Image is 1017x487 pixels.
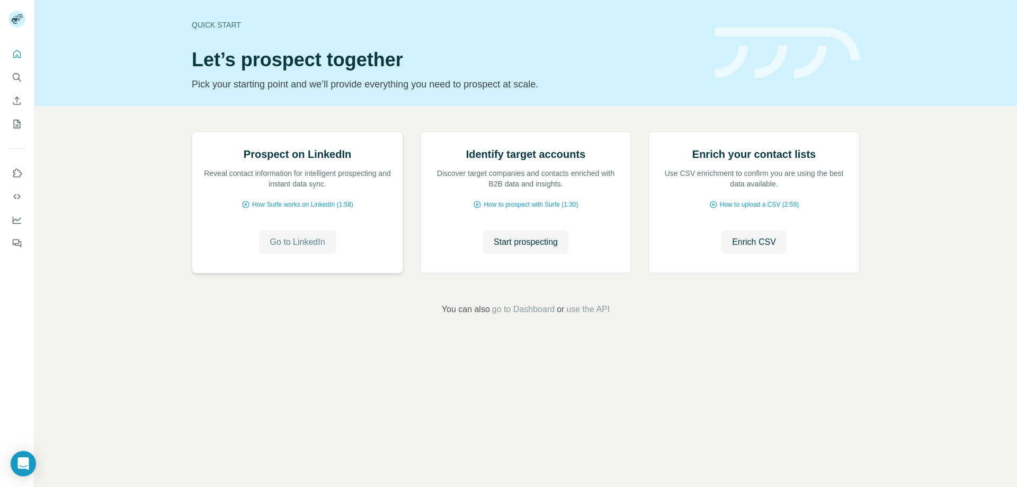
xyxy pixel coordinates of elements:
[8,164,25,183] button: Use Surfe on LinkedIn
[8,187,25,206] button: Use Surfe API
[252,200,353,209] span: How Surfe works on LinkedIn (1:58)
[8,114,25,134] button: My lists
[8,210,25,229] button: Dashboard
[442,303,490,316] span: You can also
[720,200,799,209] span: How to upload a CSV (2:59)
[8,234,25,253] button: Feedback
[8,91,25,110] button: Enrich CSV
[203,168,392,189] p: Reveal contact information for intelligent prospecting and instant data sync.
[192,49,702,70] h1: Let’s prospect together
[659,168,849,189] p: Use CSV enrichment to confirm you are using the best data available.
[466,147,586,162] h2: Identify target accounts
[270,236,325,249] span: Go to LinkedIn
[8,68,25,87] button: Search
[566,303,610,316] button: use the API
[557,303,564,316] span: or
[494,236,558,249] span: Start prospecting
[192,20,702,30] div: Quick start
[692,147,816,162] h2: Enrich your contact lists
[244,147,351,162] h2: Prospect on LinkedIn
[431,168,620,189] p: Discover target companies and contacts enriched with B2B data and insights.
[484,200,578,209] span: How to prospect with Surfe (1:30)
[483,231,568,254] button: Start prospecting
[259,231,335,254] button: Go to LinkedIn
[492,303,555,316] button: go to Dashboard
[732,236,776,249] span: Enrich CSV
[11,451,36,476] div: Open Intercom Messenger
[721,231,787,254] button: Enrich CSV
[192,77,702,92] p: Pick your starting point and we’ll provide everything you need to prospect at scale.
[8,45,25,64] button: Quick start
[715,28,860,79] img: banner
